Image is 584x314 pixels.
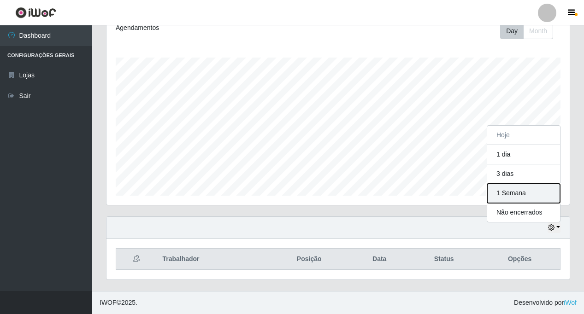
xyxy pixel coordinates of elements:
button: Não encerrados [487,203,560,222]
img: CoreUI Logo [15,7,56,18]
span: © 2025 . [100,298,137,308]
th: Status [408,249,479,270]
span: IWOF [100,299,117,306]
button: Hoje [487,126,560,145]
button: 1 Semana [487,184,560,203]
div: Toolbar with button groups [500,23,560,39]
button: Month [523,23,553,39]
button: Day [500,23,524,39]
button: 3 dias [487,164,560,184]
th: Data [350,249,408,270]
button: 1 dia [487,145,560,164]
div: First group [500,23,553,39]
div: Agendamentos [116,23,293,33]
th: Posição [268,249,350,270]
th: Opções [479,249,560,270]
span: Desenvolvido por [514,298,577,308]
th: Trabalhador [157,249,268,270]
a: iWof [564,299,577,306]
